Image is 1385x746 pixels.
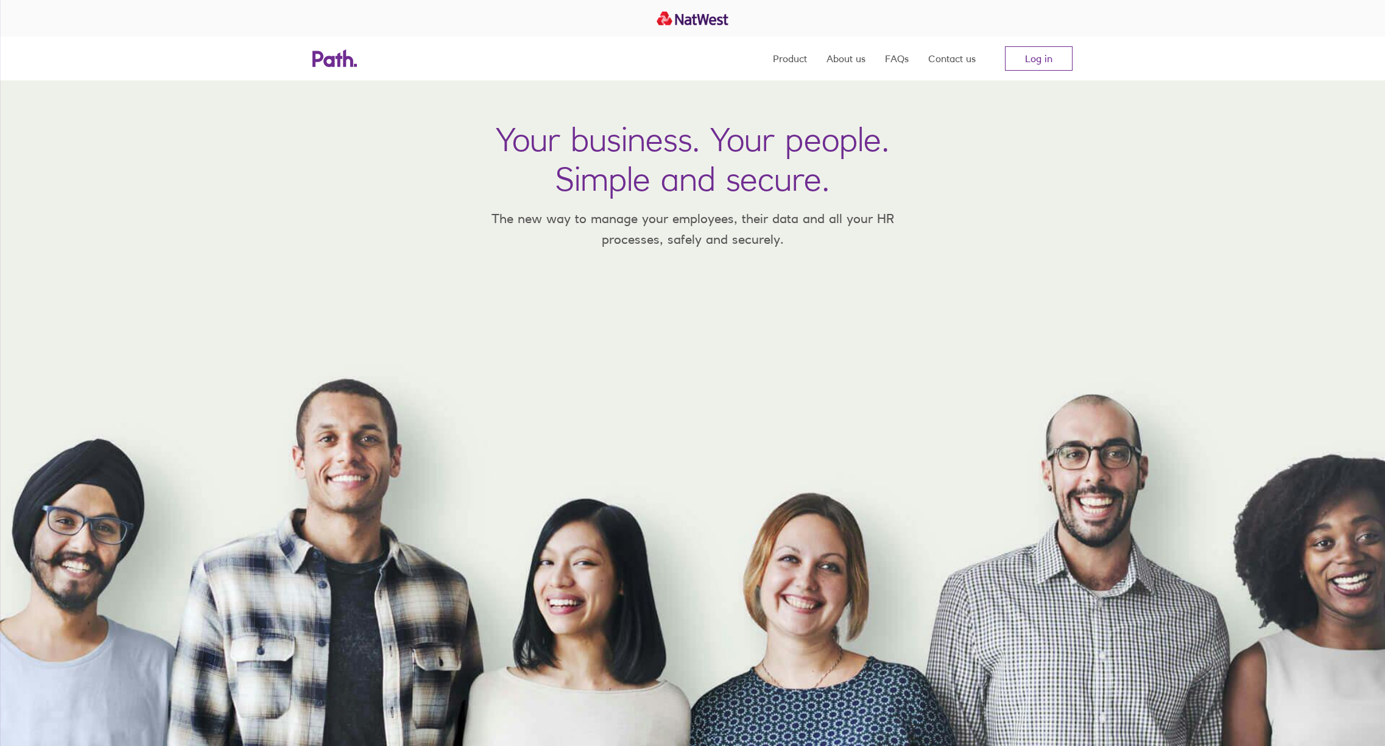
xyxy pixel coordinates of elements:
[885,37,909,80] a: FAQs
[496,119,889,199] h1: Your business. Your people. Simple and secure.
[1005,46,1073,71] a: Log in
[473,208,912,249] p: The new way to manage your employees, their data and all your HR processes, safely and securely.
[928,37,976,80] a: Contact us
[826,37,865,80] a: About us
[773,37,807,80] a: Product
